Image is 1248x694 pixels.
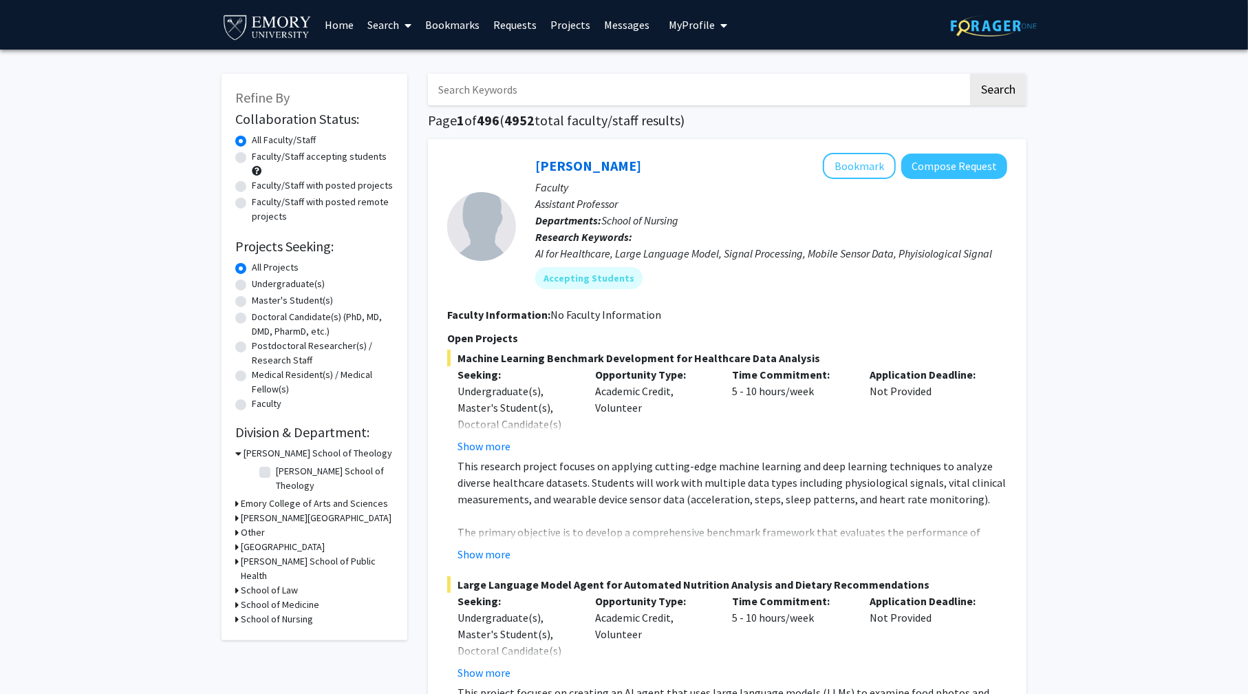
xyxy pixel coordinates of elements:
[595,593,712,609] p: Opportunity Type:
[595,366,712,383] p: Opportunity Type:
[252,178,393,193] label: Faculty/Staff with posted projects
[252,310,394,339] label: Doctoral Candidate(s) (PhD, MD, DMD, PharmD, etc.)
[486,1,544,49] a: Requests
[901,154,1007,179] button: Compose Request to Runze Yan
[458,366,574,383] p: Seeking:
[597,1,656,49] a: Messages
[447,308,550,322] b: Faculty Information:
[318,1,361,49] a: Home
[241,583,298,598] h3: School of Law
[428,112,1026,129] h1: Page of ( total faculty/staff results)
[859,593,997,681] div: Not Provided
[235,424,394,441] h2: Division & Department:
[823,153,896,179] button: Add Runze Yan to Bookmarks
[235,111,394,127] h2: Collaboration Status:
[447,576,1007,593] span: Large Language Model Agent for Automated Nutrition Analysis and Dietary Recommendations
[870,593,987,609] p: Application Deadline:
[276,464,390,493] label: [PERSON_NAME] School of Theology
[585,593,722,681] div: Academic Credit, Volunteer
[458,609,574,692] div: Undergraduate(s), Master's Student(s), Doctoral Candidate(s) (PhD, MD, DMD, PharmD, etc.)
[535,196,1007,212] p: Assistant Professor
[535,267,643,289] mat-chip: Accepting Students
[252,397,281,411] label: Faculty
[458,438,510,454] button: Show more
[733,366,850,383] p: Time Commitment:
[870,366,987,383] p: Application Deadline:
[458,524,1007,590] p: The primary objective is to develop a comprehensive benchmark framework that evaluates the perfor...
[504,112,535,129] span: 4952
[722,366,860,454] div: 5 - 10 hours/week
[244,446,392,461] h3: [PERSON_NAME] School of Theology
[252,260,299,275] label: All Projects
[535,179,1007,196] p: Faculty
[733,593,850,609] p: Time Commitment:
[458,593,574,609] p: Seeking:
[222,11,313,42] img: Emory University Logo
[241,496,388,511] h3: Emory College of Arts and Sciences
[241,540,325,554] h3: [GEOGRAPHIC_DATA]
[361,1,418,49] a: Search
[458,383,574,465] div: Undergraduate(s), Master's Student(s), Doctoral Candidate(s) (PhD, MD, DMD, PharmD, etc.)
[458,458,1007,507] p: This research project focuses on applying cutting-edge machine learning and deep learning techniq...
[970,74,1026,105] button: Search
[235,238,394,255] h2: Projects Seeking:
[535,245,1007,262] div: AI for Healthcare, Large Language Model, Signal Processing, Mobile Sensor Data, Phyisiological Si...
[550,308,661,322] span: No Faculty Information
[544,1,597,49] a: Projects
[458,546,510,562] button: Show more
[428,74,968,105] input: Search Keywords
[241,525,265,540] h3: Other
[252,368,394,397] label: Medical Resident(s) / Medical Fellow(s)
[535,213,601,227] b: Departments:
[669,18,715,32] span: My Profile
[447,350,1007,366] span: Machine Learning Benchmark Development for Healthcare Data Analysis
[252,277,325,291] label: Undergraduate(s)
[535,230,632,244] b: Research Keywords:
[951,15,1037,36] img: ForagerOne Logo
[235,89,290,106] span: Refine By
[10,632,58,684] iframe: Chat
[722,593,860,681] div: 5 - 10 hours/week
[418,1,486,49] a: Bookmarks
[447,330,1007,346] p: Open Projects
[252,133,316,147] label: All Faculty/Staff
[241,511,391,525] h3: [PERSON_NAME][GEOGRAPHIC_DATA]
[252,293,333,308] label: Master's Student(s)
[241,598,319,612] h3: School of Medicine
[252,339,394,368] label: Postdoctoral Researcher(s) / Research Staff
[252,195,394,224] label: Faculty/Staff with posted remote projects
[252,149,387,164] label: Faculty/Staff accepting students
[241,554,394,583] h3: [PERSON_NAME] School of Public Health
[535,157,641,174] a: [PERSON_NAME]
[458,664,510,681] button: Show more
[601,213,678,227] span: School of Nursing
[859,366,997,454] div: Not Provided
[241,612,313,627] h3: School of Nursing
[585,366,722,454] div: Academic Credit, Volunteer
[457,112,464,129] span: 1
[477,112,499,129] span: 496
